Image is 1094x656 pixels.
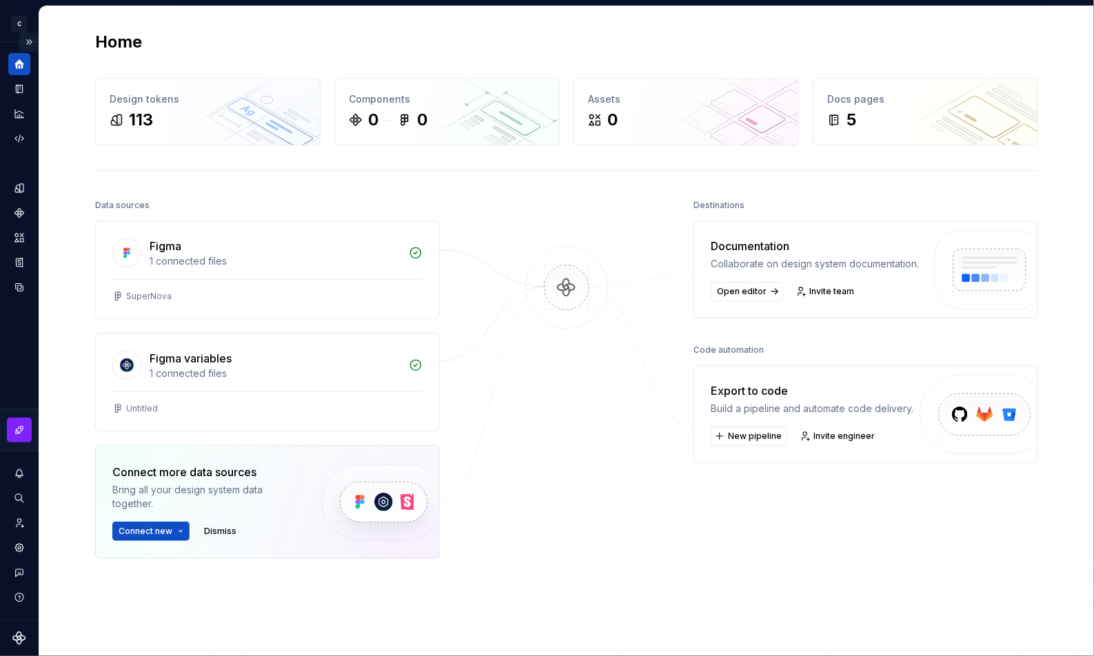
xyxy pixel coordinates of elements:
[8,537,30,559] a: Settings
[711,238,919,254] div: Documentation
[150,238,181,254] div: Figma
[796,427,881,446] a: Invite engineer
[112,483,298,511] div: Bring all your design system data together.
[334,78,560,145] a: Components00
[8,227,30,249] a: Assets
[8,53,30,75] a: Home
[204,526,236,537] span: Dismiss
[8,487,30,509] button: Search ⌘K
[110,92,306,106] div: Design tokens
[8,103,30,125] a: Analytics
[198,522,243,541] button: Dismiss
[792,282,860,301] a: Invite team
[8,127,30,150] a: Code automation
[827,92,1024,106] div: Docs pages
[711,282,784,301] a: Open editor
[711,427,788,446] button: New pipeline
[3,9,36,39] button: C
[8,512,30,534] a: Invite team
[8,252,30,274] a: Storybook stories
[813,78,1038,145] a: Docs pages5
[12,631,26,645] svg: Supernova Logo
[813,431,875,442] span: Invite engineer
[150,254,401,268] div: 1 connected files
[126,403,158,414] div: Untitled
[119,526,172,537] span: Connect new
[711,402,913,416] div: Build a pipeline and automate code delivery.
[693,340,764,360] div: Code automation
[8,202,30,224] a: Components
[8,177,30,199] a: Design tokens
[95,196,150,215] div: Data sources
[847,109,856,131] div: 5
[8,78,30,100] a: Documentation
[95,333,440,431] a: Figma variables1 connected filesUntitled
[95,78,321,145] a: Design tokens113
[8,462,30,484] button: Notifications
[95,221,440,319] a: Figma1 connected filesSuperNova
[711,382,913,399] div: Export to code
[8,562,30,584] button: Contact support
[112,522,190,541] button: Connect new
[809,286,854,297] span: Invite team
[112,464,298,480] div: Connect more data sources
[607,109,618,131] div: 0
[150,367,401,380] div: 1 connected files
[588,92,784,106] div: Assets
[417,109,427,131] div: 0
[368,109,378,131] div: 0
[11,16,28,32] div: C
[19,32,39,52] button: Expand sidebar
[574,78,799,145] a: Assets0
[711,257,919,271] div: Collaborate on design system documentation.
[126,291,172,302] div: SuperNova
[129,109,153,131] div: 113
[95,31,142,53] h2: Home
[728,431,782,442] span: New pipeline
[349,92,545,106] div: Components
[717,286,767,297] span: Open editor
[693,196,744,215] div: Destinations
[8,276,30,298] a: Data sources
[150,350,232,367] div: Figma variables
